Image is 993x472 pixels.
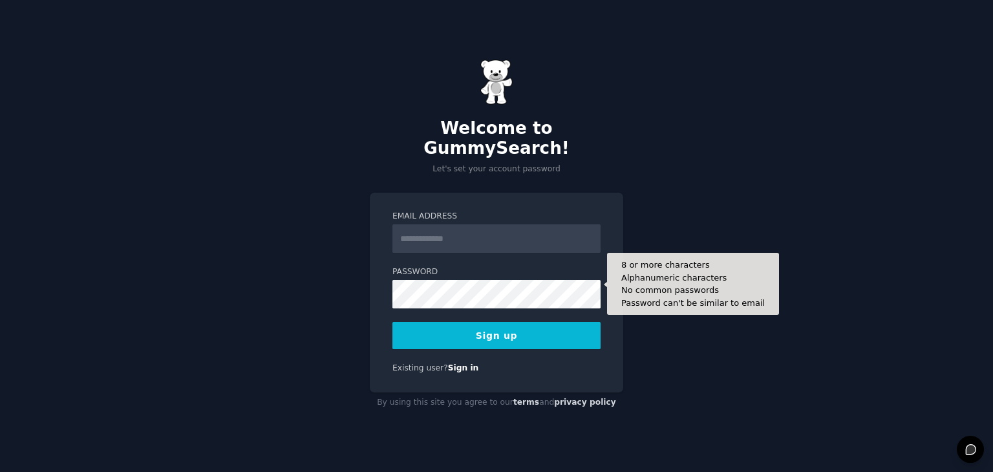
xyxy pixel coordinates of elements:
label: Password [392,266,601,278]
div: By using this site you agree to our and [370,392,623,413]
a: terms [513,398,539,407]
img: Gummy Bear [480,59,513,105]
a: Sign in [448,363,479,372]
a: privacy policy [554,398,616,407]
h2: Welcome to GummySearch! [370,118,623,159]
button: Sign up [392,322,601,349]
span: Existing user? [392,363,448,372]
p: Let's set your account password [370,164,623,175]
label: Email Address [392,211,601,222]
